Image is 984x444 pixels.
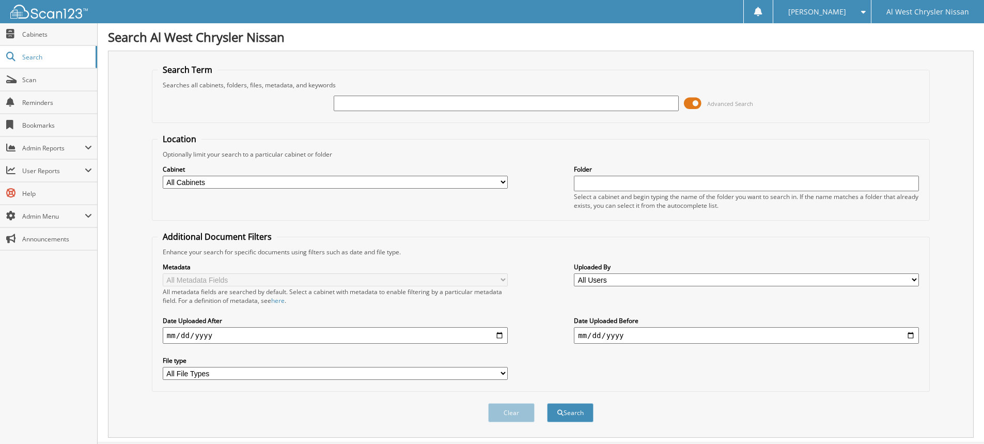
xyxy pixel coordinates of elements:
span: Search [22,53,90,62]
span: Cabinets [22,30,92,39]
label: Folder [574,165,919,174]
label: Date Uploaded Before [574,316,919,325]
span: Admin Menu [22,212,85,221]
div: Optionally limit your search to a particular cabinet or folder [158,150,924,159]
div: Select a cabinet and begin typing the name of the folder you want to search in. If the name match... [574,192,919,210]
label: Cabinet [163,165,508,174]
span: Scan [22,75,92,84]
legend: Search Term [158,64,217,75]
span: Help [22,189,92,198]
label: File type [163,356,508,365]
button: Clear [488,403,535,422]
legend: Additional Document Filters [158,231,277,242]
span: Announcements [22,235,92,243]
div: Searches all cabinets, folders, files, metadata, and keywords [158,81,924,89]
span: User Reports [22,166,85,175]
span: Bookmarks [22,121,92,130]
input: end [574,327,919,344]
span: Admin Reports [22,144,85,152]
h1: Search Al West Chrysler Nissan [108,28,974,45]
span: Al West Chrysler Nissan [886,9,969,15]
img: scan123-logo-white.svg [10,5,88,19]
label: Metadata [163,263,508,271]
legend: Location [158,133,201,145]
a: here [271,296,285,305]
label: Uploaded By [574,263,919,271]
button: Search [547,403,593,422]
span: Reminders [22,98,92,107]
label: Date Uploaded After [163,316,508,325]
span: Advanced Search [707,100,753,108]
div: Enhance your search for specific documents using filters such as date and file type. [158,248,924,256]
div: All metadata fields are searched by default. Select a cabinet with metadata to enable filtering b... [163,287,508,305]
span: [PERSON_NAME] [788,9,846,15]
input: start [163,327,508,344]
